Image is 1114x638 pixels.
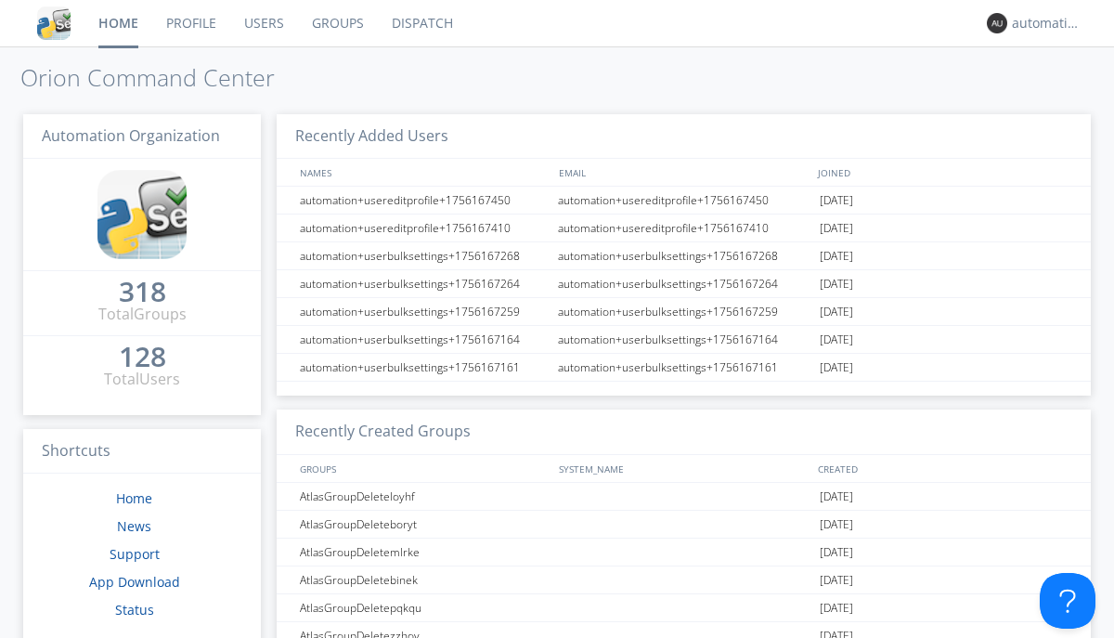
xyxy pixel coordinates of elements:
[553,242,815,269] div: automation+userbulksettings+1756167268
[820,187,853,215] span: [DATE]
[115,601,154,618] a: Status
[277,242,1091,270] a: automation+userbulksettings+1756167268automation+userbulksettings+1756167268[DATE]
[813,455,1073,482] div: CREATED
[820,215,853,242] span: [DATE]
[553,270,815,297] div: automation+userbulksettings+1756167264
[295,354,552,381] div: automation+userbulksettings+1756167161
[820,539,853,566] span: [DATE]
[295,298,552,325] div: automation+userbulksettings+1756167259
[1012,14,1082,33] div: automation+atlas0018
[119,347,166,369] a: 128
[820,594,853,622] span: [DATE]
[820,511,853,539] span: [DATE]
[277,326,1091,354] a: automation+userbulksettings+1756167164automation+userbulksettings+1756167164[DATE]
[277,511,1091,539] a: AtlasGroupDeleteboryt[DATE]
[97,170,187,259] img: cddb5a64eb264b2086981ab96f4c1ba7
[813,159,1073,186] div: JOINED
[277,187,1091,215] a: automation+usereditprofile+1756167450automation+usereditprofile+1756167450[DATE]
[820,242,853,270] span: [DATE]
[295,594,552,621] div: AtlasGroupDeletepqkqu
[820,483,853,511] span: [DATE]
[98,304,187,325] div: Total Groups
[89,573,180,591] a: App Download
[987,13,1007,33] img: 373638.png
[820,298,853,326] span: [DATE]
[820,566,853,594] span: [DATE]
[110,545,160,563] a: Support
[553,298,815,325] div: automation+userbulksettings+1756167259
[820,270,853,298] span: [DATE]
[23,429,261,475] h3: Shortcuts
[277,483,1091,511] a: AtlasGroupDeleteloyhf[DATE]
[277,566,1091,594] a: AtlasGroupDeletebinek[DATE]
[295,159,550,186] div: NAMES
[119,282,166,304] a: 318
[295,270,552,297] div: automation+userbulksettings+1756167264
[554,455,813,482] div: SYSTEM_NAME
[42,125,220,146] span: Automation Organization
[277,298,1091,326] a: automation+userbulksettings+1756167259automation+userbulksettings+1756167259[DATE]
[295,187,552,214] div: automation+usereditprofile+1756167450
[295,483,552,510] div: AtlasGroupDeleteloyhf
[553,215,815,241] div: automation+usereditprofile+1756167410
[1040,573,1095,629] iframe: Toggle Customer Support
[277,354,1091,382] a: automation+userbulksettings+1756167161automation+userbulksettings+1756167161[DATE]
[277,270,1091,298] a: automation+userbulksettings+1756167264automation+userbulksettings+1756167264[DATE]
[553,326,815,353] div: automation+userbulksettings+1756167164
[37,7,71,40] img: cddb5a64eb264b2086981ab96f4c1ba7
[820,354,853,382] span: [DATE]
[295,511,552,538] div: AtlasGroupDeleteboryt
[820,326,853,354] span: [DATE]
[295,566,552,593] div: AtlasGroupDeletebinek
[277,215,1091,242] a: automation+usereditprofile+1756167410automation+usereditprofile+1756167410[DATE]
[117,517,151,535] a: News
[277,114,1091,160] h3: Recently Added Users
[277,539,1091,566] a: AtlasGroupDeletemlrke[DATE]
[554,159,813,186] div: EMAIL
[295,242,552,269] div: automation+userbulksettings+1756167268
[295,215,552,241] div: automation+usereditprofile+1756167410
[295,539,552,566] div: AtlasGroupDeletemlrke
[277,594,1091,622] a: AtlasGroupDeletepqkqu[DATE]
[295,455,550,482] div: GROUPS
[277,410,1091,455] h3: Recently Created Groups
[553,354,815,381] div: automation+userbulksettings+1756167161
[119,282,166,301] div: 318
[116,489,152,507] a: Home
[104,369,180,390] div: Total Users
[119,347,166,366] div: 128
[553,187,815,214] div: automation+usereditprofile+1756167450
[295,326,552,353] div: automation+userbulksettings+1756167164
